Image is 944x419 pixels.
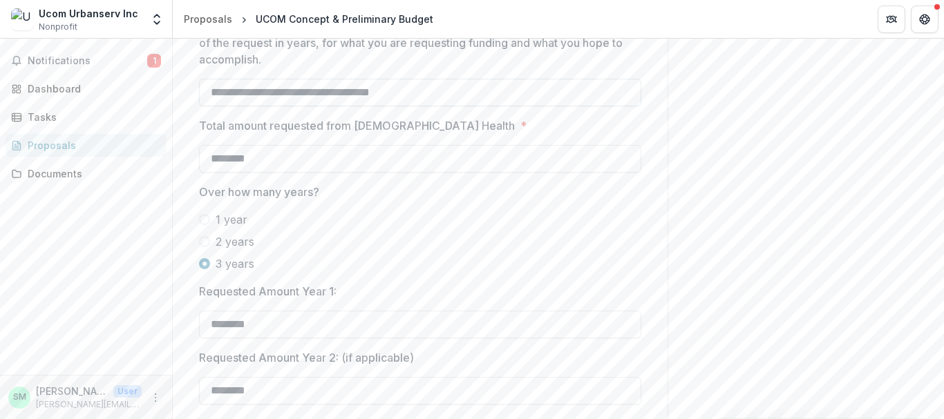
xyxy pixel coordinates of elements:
[6,50,167,72] button: Notifications1
[6,162,167,185] a: Documents
[28,166,155,181] div: Documents
[39,21,77,33] span: Nonprofit
[28,81,155,96] div: Dashboard
[28,138,155,153] div: Proposals
[36,384,108,398] p: [PERSON_NAME]
[199,18,633,68] p: In one sentence, indicate the amount you are considering requesting, the duration of the request ...
[911,6,938,33] button: Get Help
[28,110,155,124] div: Tasks
[178,9,238,29] a: Proposals
[184,12,232,26] div: Proposals
[39,6,138,21] div: Ucom Urbanserv Inc
[216,255,254,272] span: 3 years
[199,117,515,134] p: Total amount requested from [DEMOGRAPHIC_DATA] Health
[256,12,433,26] div: UCOM Concept & Preliminary Budget
[28,55,147,67] span: Notifications
[199,283,337,300] p: Requested Amount Year 1:
[6,106,167,128] a: Tasks
[147,54,161,68] span: 1
[216,211,247,228] span: 1 year
[147,6,167,33] button: Open entity switcher
[36,398,142,411] p: [PERSON_NAME][EMAIL_ADDRESS][DOMAIN_NAME]
[216,233,254,250] span: 2 years
[178,9,439,29] nav: breadcrumb
[11,8,33,30] img: Ucom Urbanserv Inc
[13,393,26,402] div: Sara Mitchell
[199,184,319,200] p: Over how many years?
[6,77,167,100] a: Dashboard
[113,385,142,398] p: User
[878,6,905,33] button: Partners
[6,134,167,157] a: Proposals
[199,349,414,366] p: Requested Amount Year 2: (if applicable)
[147,389,164,406] button: More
